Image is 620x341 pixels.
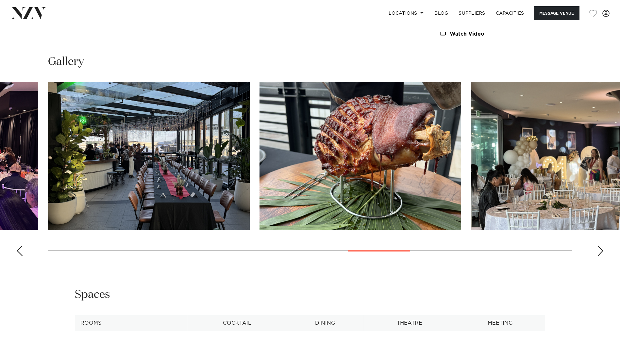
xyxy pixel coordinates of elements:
[260,82,461,230] swiper-slide: 14 / 21
[439,31,545,37] a: Watch Video
[455,315,545,331] th: Meeting
[491,6,529,20] a: Capacities
[188,315,286,331] th: Cocktail
[364,315,455,331] th: Theatre
[534,6,579,20] button: Message Venue
[75,287,110,302] h2: Spaces
[429,6,453,20] a: BLOG
[383,6,429,20] a: Locations
[286,315,364,331] th: Dining
[10,7,46,19] img: nzv-logo.png
[75,315,188,331] th: Rooms
[48,55,84,69] h2: Gallery
[48,82,250,230] swiper-slide: 13 / 21
[453,6,490,20] a: SUPPLIERS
